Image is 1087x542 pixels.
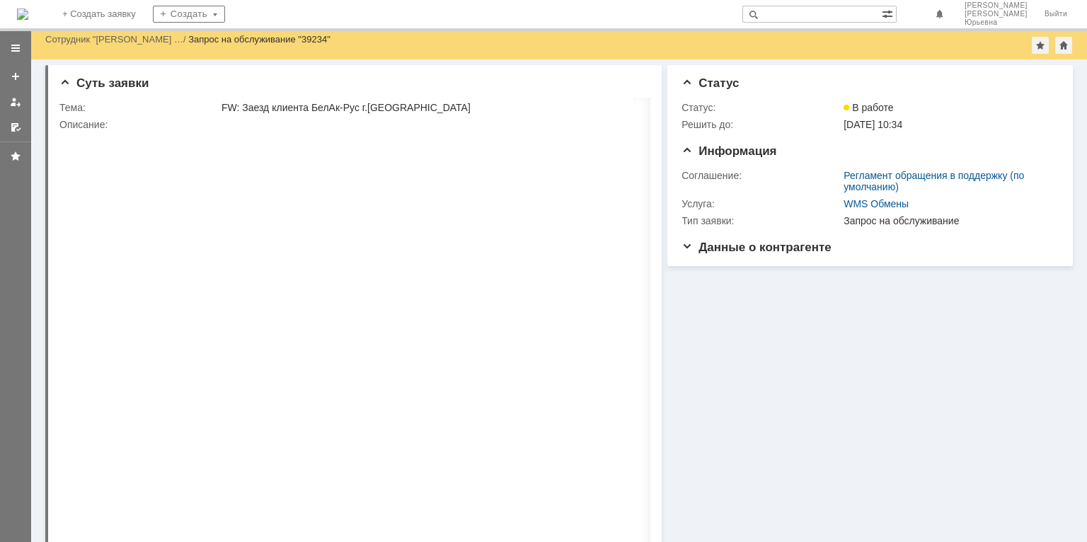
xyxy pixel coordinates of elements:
[4,116,27,139] a: Мои согласования
[17,8,28,20] a: Перейти на домашнюю страницу
[188,34,330,45] div: Запрос на обслуживание "39234"
[222,102,904,113] div: FW: Заезд клиента БелАк-Рус г.[GEOGRAPHIC_DATA]
[45,34,188,45] div: /
[681,102,841,113] div: Статус:
[681,241,832,254] span: Данные о контрагенте
[1055,37,1072,54] div: Сделать домашней страницей
[45,34,183,45] a: Сотрудник "[PERSON_NAME] …
[4,91,27,113] a: Мои заявки
[59,119,907,130] div: Описание:
[844,102,893,113] span: В работе
[882,6,896,20] span: Расширенный поиск
[681,144,776,158] span: Информация
[681,76,739,90] span: Статус
[59,102,219,113] div: Тема:
[844,119,902,130] span: [DATE] 10:34
[965,1,1028,10] span: [PERSON_NAME]
[1032,37,1049,54] div: Добавить в избранное
[844,215,1052,226] div: Запрос на обслуживание
[681,170,841,181] div: Соглашение:
[59,76,149,90] span: Суть заявки
[153,6,225,23] div: Создать
[4,65,27,88] a: Создать заявку
[681,215,841,226] div: Тип заявки:
[965,10,1028,18] span: [PERSON_NAME]
[965,18,1028,27] span: Юрьевна
[844,198,909,209] a: WMS Обмены
[17,8,28,20] img: logo
[681,119,841,130] div: Решить до:
[844,170,1024,192] a: Регламент обращения в поддержку (по умолчанию)
[681,198,841,209] div: Услуга:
